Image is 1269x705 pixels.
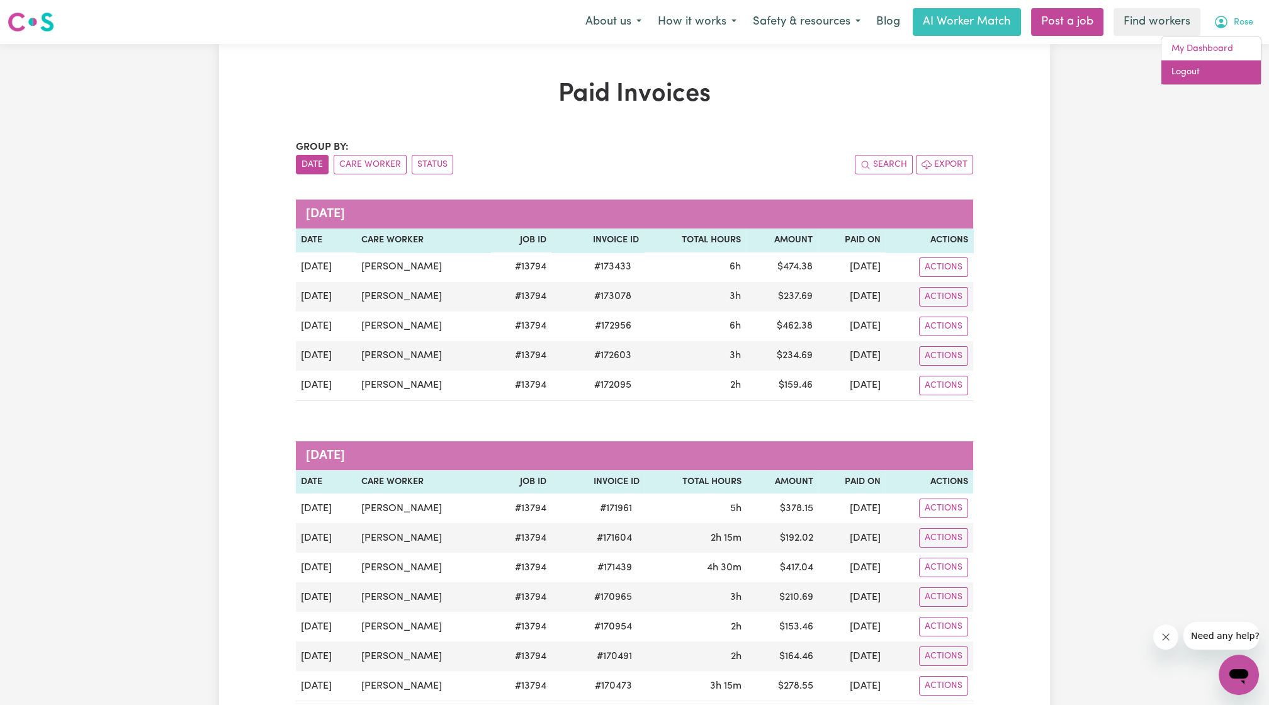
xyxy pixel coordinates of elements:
[296,553,356,582] td: [DATE]
[746,341,818,371] td: $ 234.69
[730,504,742,514] span: 5 hours
[577,9,650,35] button: About us
[886,470,973,494] th: Actions
[296,671,356,701] td: [DATE]
[296,582,356,612] td: [DATE]
[919,376,968,395] button: Actions
[919,676,968,696] button: Actions
[1234,16,1253,30] span: Rose
[747,612,818,641] td: $ 153.46
[747,553,818,582] td: $ 417.04
[490,371,552,401] td: # 13794
[296,523,356,553] td: [DATE]
[356,228,490,252] th: Care Worker
[919,317,968,336] button: Actions
[818,582,886,612] td: [DATE]
[746,228,818,252] th: Amount
[490,612,551,641] td: # 13794
[296,200,973,228] caption: [DATE]
[746,312,818,341] td: $ 462.38
[334,155,407,174] button: sort invoices by care worker
[1161,37,1261,61] a: My Dashboard
[1183,622,1259,650] iframe: Message from company
[818,553,886,582] td: [DATE]
[818,341,886,371] td: [DATE]
[589,560,639,575] span: # 171439
[731,651,742,662] span: 2 hours
[296,641,356,671] td: [DATE]
[1153,624,1178,650] iframe: Close message
[356,523,490,553] td: [PERSON_NAME]
[490,312,552,341] td: # 13794
[711,533,742,543] span: 2 hours 15 minutes
[818,252,886,282] td: [DATE]
[356,312,490,341] td: [PERSON_NAME]
[747,470,818,494] th: Amount
[818,228,886,252] th: Paid On
[818,671,886,701] td: [DATE]
[730,380,741,390] span: 2 hours
[818,371,886,401] td: [DATE]
[551,228,643,252] th: Invoice ID
[1205,9,1261,35] button: My Account
[855,155,913,174] button: Search
[296,282,356,312] td: [DATE]
[746,252,818,282] td: $ 474.38
[412,155,453,174] button: sort invoices by paid status
[730,351,741,361] span: 3 hours
[587,348,639,363] span: # 172603
[356,493,490,523] td: [PERSON_NAME]
[296,371,356,401] td: [DATE]
[919,617,968,636] button: Actions
[1219,655,1259,695] iframe: Button to launch messaging window
[913,8,1021,36] a: AI Worker Match
[1031,8,1103,36] a: Post a job
[919,346,968,366] button: Actions
[707,563,742,573] span: 4 hours 30 minutes
[356,612,490,641] td: [PERSON_NAME]
[296,612,356,641] td: [DATE]
[730,321,741,331] span: 6 hours
[586,590,639,605] span: # 170965
[551,470,645,494] th: Invoice ID
[746,371,818,401] td: $ 159.46
[587,259,639,274] span: # 173433
[730,262,741,272] span: 6 hours
[296,228,356,252] th: Date
[8,9,76,19] span: Need any help?
[296,470,356,494] th: Date
[296,441,973,470] caption: [DATE]
[1161,37,1261,85] div: My Account
[747,671,818,701] td: $ 278.55
[644,228,747,252] th: Total Hours
[730,592,742,602] span: 3 hours
[296,155,329,174] button: sort invoices by date
[919,257,968,277] button: Actions
[589,531,639,546] span: # 171604
[490,671,551,701] td: # 13794
[296,252,356,282] td: [DATE]
[818,612,886,641] td: [DATE]
[8,8,54,37] a: Careseekers logo
[730,291,741,302] span: 3 hours
[296,79,973,110] h1: Paid Invoices
[356,671,490,701] td: [PERSON_NAME]
[296,142,349,152] span: Group by:
[919,646,968,666] button: Actions
[356,641,490,671] td: [PERSON_NAME]
[356,282,490,312] td: [PERSON_NAME]
[746,282,818,312] td: $ 237.69
[296,493,356,523] td: [DATE]
[916,155,973,174] button: Export
[490,582,551,612] td: # 13794
[356,582,490,612] td: [PERSON_NAME]
[818,523,886,553] td: [DATE]
[356,553,490,582] td: [PERSON_NAME]
[919,587,968,607] button: Actions
[490,252,552,282] td: # 13794
[818,641,886,671] td: [DATE]
[587,289,639,304] span: # 173078
[587,378,639,393] span: # 172095
[919,558,968,577] button: Actions
[589,649,639,664] span: # 170491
